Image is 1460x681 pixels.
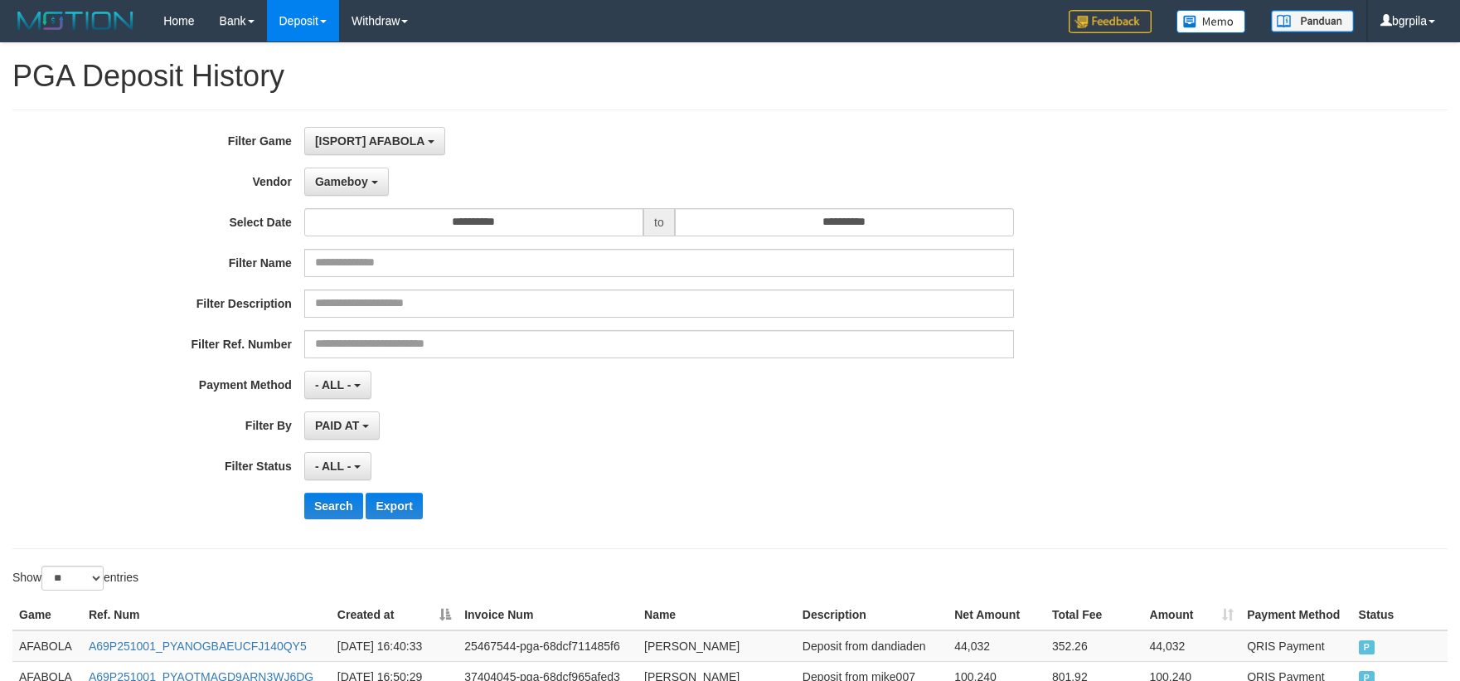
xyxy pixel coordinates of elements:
label: Show entries [12,566,138,591]
th: Game [12,600,82,630]
th: Total Fee [1045,600,1143,630]
button: [ISPORT] AFABOLA [304,127,445,155]
th: Ref. Num [82,600,331,630]
th: Amount: activate to sort column ascending [1143,600,1241,630]
button: PAID AT [304,411,380,440]
td: Deposit from dandiaden [796,630,948,662]
td: [DATE] 16:40:33 [331,630,458,662]
img: MOTION_logo.png [12,8,138,33]
button: - ALL - [304,452,371,480]
span: PAID [1359,640,1375,654]
th: Net Amount [948,600,1045,630]
a: A69P251001_PYANOGBAEUCFJ140QY5 [89,640,307,653]
h1: PGA Deposit History [12,60,1448,93]
td: QRIS Payment [1240,630,1351,662]
span: PAID AT [315,419,359,432]
img: Button%20Memo.svg [1176,10,1246,33]
img: Feedback.jpg [1069,10,1152,33]
select: Showentries [41,566,104,591]
th: Name [638,600,796,630]
button: Search [304,493,363,519]
td: 44,032 [948,630,1045,662]
td: 352.26 [1045,630,1143,662]
span: - ALL - [315,460,352,473]
td: 25467544-pga-68dcf711485f6 [458,630,638,662]
th: Invoice Num [458,600,638,630]
span: [ISPORT] AFABOLA [315,134,424,148]
th: Status [1352,600,1448,630]
button: - ALL - [304,371,371,399]
button: Export [366,493,422,519]
span: - ALL - [315,378,352,392]
span: Gameboy [315,175,368,188]
button: Gameboy [304,168,389,196]
td: [PERSON_NAME] [638,630,796,662]
th: Description [796,600,948,630]
th: Payment Method [1240,600,1351,630]
img: panduan.png [1271,10,1354,32]
td: 44,032 [1143,630,1241,662]
th: Created at: activate to sort column descending [331,600,458,630]
span: to [643,208,675,236]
